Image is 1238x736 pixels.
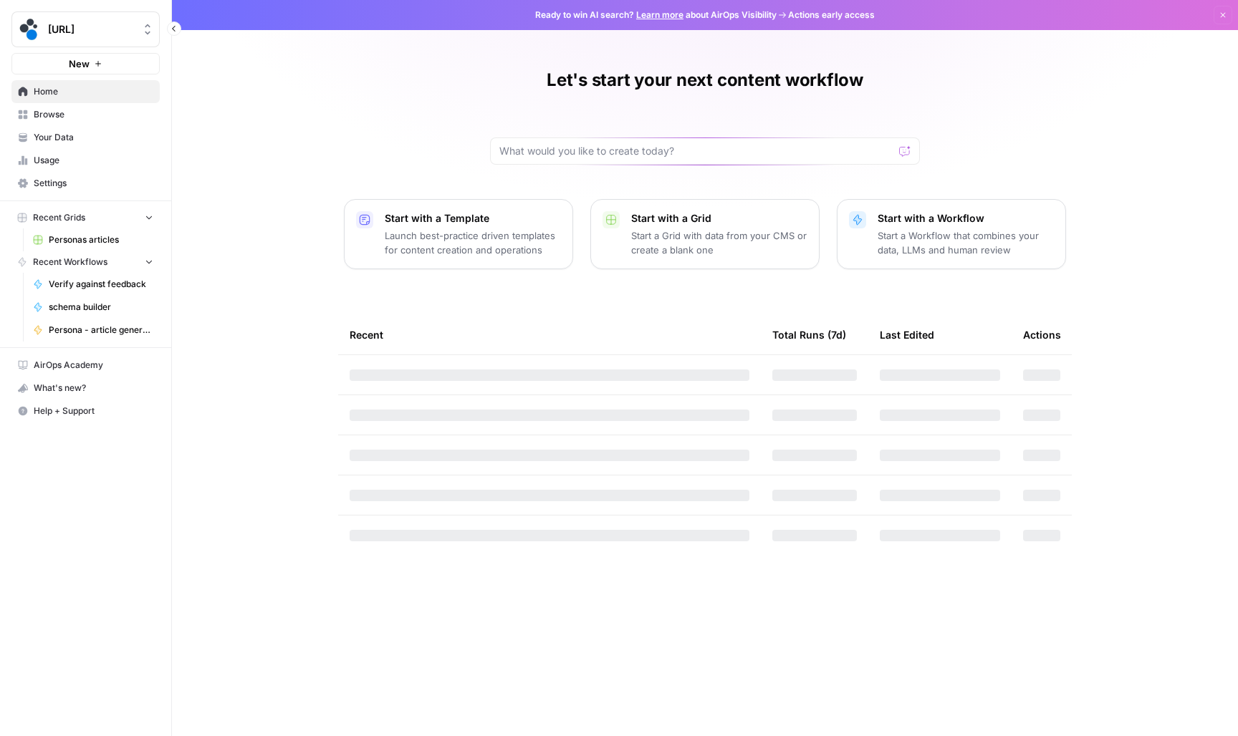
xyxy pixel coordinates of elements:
[11,251,160,273] button: Recent Workflows
[49,301,153,314] span: schema builder
[631,228,807,257] p: Start a Grid with data from your CMS or create a blank one
[34,85,153,98] span: Home
[788,9,875,21] span: Actions early access
[499,144,893,158] input: What would you like to create today?
[34,177,153,190] span: Settings
[878,211,1054,226] p: Start with a Workflow
[1023,315,1061,354] div: Actions
[11,126,160,149] a: Your Data
[49,324,153,336] span: Persona - article generation
[772,315,846,354] div: Total Runs (7d)
[49,278,153,291] span: Verify against feedback
[69,57,90,71] span: New
[11,354,160,377] a: AirOps Academy
[878,228,1054,257] p: Start a Workflow that combines your data, LLMs and human review
[344,199,573,269] button: Start with a TemplateLaunch best-practice driven templates for content creation and operations
[350,315,749,354] div: Recent
[16,16,42,42] img: spot.ai Logo
[11,207,160,228] button: Recent Grids
[636,9,683,20] a: Learn more
[34,154,153,167] span: Usage
[27,273,160,296] a: Verify against feedback
[11,400,160,422] button: Help + Support
[48,22,135,37] span: [URL]
[11,172,160,195] a: Settings
[11,103,160,126] a: Browse
[590,199,820,269] button: Start with a GridStart a Grid with data from your CMS or create a blank one
[11,149,160,172] a: Usage
[11,80,160,103] a: Home
[385,211,561,226] p: Start with a Template
[49,233,153,246] span: Personas articles
[535,9,777,21] span: Ready to win AI search? about AirOps Visibility
[547,69,863,92] h1: Let's start your next content workflow
[33,211,85,224] span: Recent Grids
[27,319,160,342] a: Persona - article generation
[34,359,153,372] span: AirOps Academy
[34,108,153,121] span: Browse
[12,377,159,399] div: What's new?
[11,11,160,47] button: Workspace: spot.ai
[11,377,160,400] button: What's new?
[880,315,934,354] div: Last Edited
[27,228,160,251] a: Personas articles
[631,211,807,226] p: Start with a Grid
[837,199,1066,269] button: Start with a WorkflowStart a Workflow that combines your data, LLMs and human review
[27,296,160,319] a: schema builder
[385,228,561,257] p: Launch best-practice driven templates for content creation and operations
[33,256,107,268] span: Recent Workflows
[34,131,153,144] span: Your Data
[11,53,160,74] button: New
[34,405,153,417] span: Help + Support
